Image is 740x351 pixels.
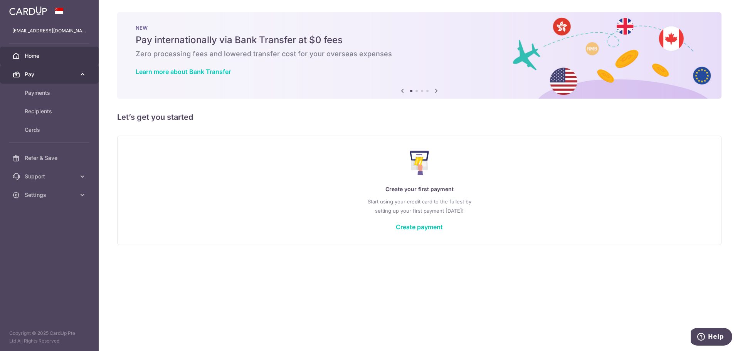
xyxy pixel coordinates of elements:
span: Cards [25,126,76,134]
span: Settings [25,191,76,199]
a: Learn more about Bank Transfer [136,68,231,76]
span: Payments [25,89,76,97]
img: Bank transfer banner [117,12,721,99]
span: Refer & Save [25,154,76,162]
span: Home [25,52,76,60]
a: Create payment [396,223,443,231]
h5: Let’s get you started [117,111,721,123]
p: NEW [136,25,703,31]
p: [EMAIL_ADDRESS][DOMAIN_NAME] [12,27,86,35]
img: CardUp [9,6,47,15]
span: Pay [25,71,76,78]
span: Support [25,173,76,180]
span: Recipients [25,107,76,115]
h6: Zero processing fees and lowered transfer cost for your overseas expenses [136,49,703,59]
img: Make Payment [410,151,429,175]
h5: Pay internationally via Bank Transfer at $0 fees [136,34,703,46]
p: Create your first payment [133,185,706,194]
iframe: Opens a widget where you can find more information [691,328,732,347]
p: Start using your credit card to the fullest by setting up your first payment [DATE]! [133,197,706,215]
